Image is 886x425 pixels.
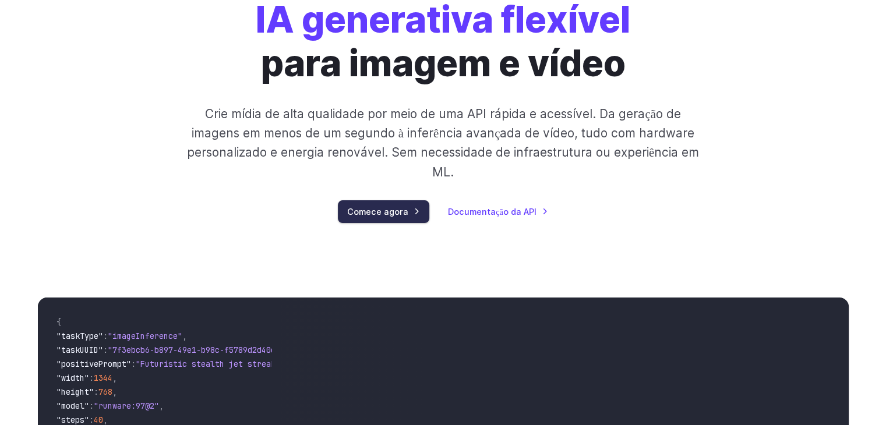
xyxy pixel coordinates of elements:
[103,331,108,341] span: :
[57,331,103,341] span: "taskType"
[182,331,187,341] span: ,
[57,317,61,327] span: {
[448,205,548,218] a: Documentação da API
[103,345,108,355] span: :
[94,387,98,397] span: :
[347,207,408,217] font: Comece agora
[89,401,94,411] span: :
[103,415,108,425] span: ,
[57,359,131,369] span: "positivePrompt"
[448,207,536,217] font: Documentação da API
[261,41,626,85] font: para imagem e vídeo
[136,359,560,369] span: "Futuristic stealth jet streaking through a neon-lit cityscape with glowing purple exhaust"
[57,415,89,425] span: "steps"
[57,387,94,397] span: "height"
[112,387,117,397] span: ,
[108,345,285,355] span: "7f3ebcb6-b897-49e1-b98c-f5789d2d40d7"
[57,401,89,411] span: "model"
[187,107,699,179] font: Crie mídia de alta qualidade por meio de uma API rápida e acessível. Da geração de imagens em men...
[57,373,89,383] span: "width"
[89,415,94,425] span: :
[159,401,164,411] span: ,
[338,200,429,223] a: Comece agora
[94,415,103,425] span: 40
[94,401,159,411] span: "runware:97@2"
[108,331,182,341] span: "imageInference"
[112,373,117,383] span: ,
[89,373,94,383] span: :
[98,387,112,397] span: 768
[57,345,103,355] span: "taskUUID"
[94,373,112,383] span: 1344
[131,359,136,369] span: :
